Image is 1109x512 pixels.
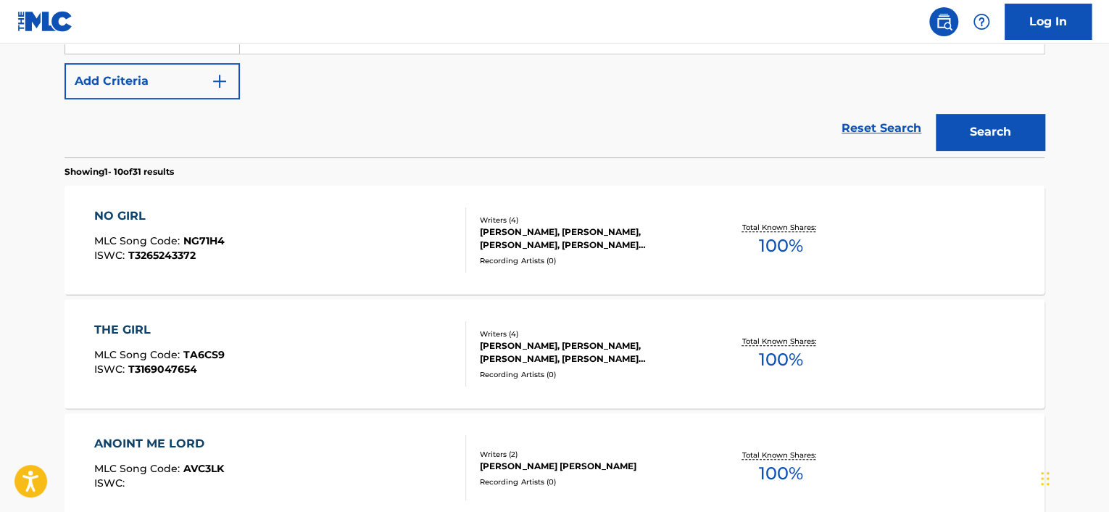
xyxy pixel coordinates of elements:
[742,222,819,233] p: Total Known Shares:
[65,165,174,178] p: Showing 1 - 10 of 31 results
[480,215,699,226] div: Writers ( 4 )
[65,63,240,99] button: Add Criteria
[929,7,958,36] a: Public Search
[94,363,128,376] span: ISWC :
[480,339,699,366] div: [PERSON_NAME], [PERSON_NAME], [PERSON_NAME], [PERSON_NAME] [PERSON_NAME]
[935,13,952,30] img: search
[94,249,128,262] span: ISWC :
[480,255,699,266] div: Recording Artists ( 0 )
[967,7,996,36] div: Help
[183,462,224,475] span: AVC3LK
[973,13,990,30] img: help
[742,450,819,461] p: Total Known Shares:
[1037,442,1109,512] iframe: Chat Widget
[480,449,699,460] div: Writers ( 2 )
[480,369,699,380] div: Recording Artists ( 0 )
[94,234,183,247] span: MLC Song Code :
[183,234,225,247] span: NG71H4
[834,112,929,144] a: Reset Search
[94,348,183,361] span: MLC Song Code :
[758,461,802,487] span: 100 %
[128,363,197,376] span: T3169047654
[480,460,699,473] div: [PERSON_NAME] [PERSON_NAME]
[65,300,1044,408] a: THE GIRLMLC Song Code:TA6CS9ISWC:T3169047654Writers (4)[PERSON_NAME], [PERSON_NAME], [PERSON_NAME...
[17,11,73,32] img: MLC Logo
[742,336,819,347] p: Total Known Shares:
[936,114,1044,150] button: Search
[480,476,699,487] div: Recording Artists ( 0 )
[94,321,225,339] div: THE GIRL
[94,435,224,453] div: ANOINT ME LORD
[758,347,802,373] span: 100 %
[480,226,699,252] div: [PERSON_NAME], [PERSON_NAME], [PERSON_NAME], [PERSON_NAME] [PERSON_NAME]
[94,207,225,225] div: NO GIRL
[128,249,196,262] span: T3265243372
[758,233,802,259] span: 100 %
[1041,457,1050,500] div: Drag
[65,18,1044,157] form: Search Form
[94,476,128,490] span: ISWC :
[94,462,183,475] span: MLC Song Code :
[183,348,225,361] span: TA6CS9
[1005,4,1092,40] a: Log In
[65,186,1044,294] a: NO GIRLMLC Song Code:NG71H4ISWC:T3265243372Writers (4)[PERSON_NAME], [PERSON_NAME], [PERSON_NAME]...
[480,329,699,339] div: Writers ( 4 )
[211,73,228,90] img: 9d2ae6d4665cec9f34b9.svg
